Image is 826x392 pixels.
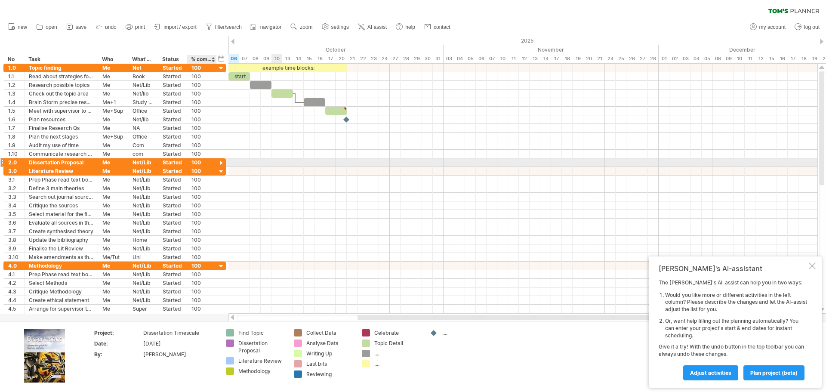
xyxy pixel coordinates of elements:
[163,253,182,261] div: Started
[442,329,489,336] div: ....
[102,176,123,184] div: Me
[8,176,20,184] div: 3.1
[102,193,123,201] div: Me
[191,305,212,313] div: 100
[18,24,27,30] span: new
[102,72,123,80] div: Me
[659,264,807,273] div: [PERSON_NAME]'s AI-assistant
[105,24,117,30] span: undo
[665,318,807,339] li: Or, want help filling out the planning automatically? You can enter your project's start & end da...
[8,55,19,64] div: No
[29,64,93,72] div: Topic finding
[102,236,123,244] div: Me
[444,54,454,63] div: Monday, 3 November 2025
[29,141,93,149] div: Audit my use of time
[405,24,415,30] span: help
[133,72,154,80] div: Book
[163,193,182,201] div: Started
[562,54,573,63] div: Tuesday, 18 November 2025
[228,72,250,80] div: start
[102,253,123,261] div: Me/Tut
[691,54,702,63] div: Thursday, 4 December 2025
[648,54,659,63] div: Friday, 28 November 2025
[260,24,281,30] span: navigator
[394,22,418,33] a: help
[191,313,212,321] div: 00
[94,351,142,358] div: By:
[76,24,86,30] span: save
[46,24,57,30] span: open
[133,141,154,149] div: Com
[750,370,798,376] span: plan project (beta)
[8,296,20,304] div: 4.4
[102,184,123,192] div: Me
[669,54,680,63] div: Tuesday, 2 December 2025
[551,54,562,63] div: Monday, 17 November 2025
[191,236,212,244] div: 100
[8,201,20,210] div: 3.4
[162,55,182,64] div: Status
[191,253,212,261] div: 100
[133,287,154,296] div: Net/Lib
[374,329,421,336] div: Celebrate
[29,124,93,132] div: Finalise Research Qs
[680,54,691,63] div: Wednesday, 3 December 2025
[191,262,212,270] div: 100
[454,54,465,63] div: Tuesday, 4 November 2025
[239,54,250,63] div: Tuesday, 7 October 2025
[133,210,154,218] div: Net/Lib
[143,329,216,336] div: Dissertation Timescale
[163,201,182,210] div: Started
[594,54,605,63] div: Friday, 21 November 2025
[8,262,20,270] div: 4.0
[163,158,182,167] div: Started
[519,54,530,63] div: Wednesday, 12 November 2025
[94,340,142,347] div: Date:
[8,81,20,89] div: 1.2
[374,340,421,347] div: Topic Detail
[133,219,154,227] div: Net/Lib
[102,244,123,253] div: Me
[102,296,123,304] div: Me
[163,124,182,132] div: Started
[804,24,820,30] span: log out
[163,305,182,313] div: Started
[191,133,212,141] div: 100
[8,210,20,218] div: 3.5
[102,55,123,64] div: Who
[191,193,212,201] div: 100
[29,244,93,253] div: Finalise the Lit Review
[102,313,123,321] div: Me
[401,54,411,63] div: Tuesday, 28 October 2025
[133,193,154,201] div: Net/Lib
[723,54,734,63] div: Tuesday, 9 December 2025
[8,90,20,98] div: 1.3
[29,227,93,235] div: Create synthesised theory
[8,236,20,244] div: 3.8
[102,141,123,149] div: Me
[347,54,358,63] div: Tuesday, 21 October 2025
[163,64,182,72] div: Started
[191,227,212,235] div: 100
[8,253,20,261] div: 3.10
[8,219,20,227] div: 3.6
[133,90,154,98] div: Net/lib
[135,24,145,30] span: print
[798,54,809,63] div: Thursday, 18 December 2025
[616,54,626,63] div: Tuesday, 25 November 2025
[191,219,212,227] div: 100
[123,22,148,33] a: print
[261,54,271,63] div: Thursday, 9 October 2025
[29,236,93,244] div: Update the bibliography
[163,167,182,175] div: Started
[29,219,93,227] div: Evaluate all sources in the review
[102,305,123,313] div: Me
[163,279,182,287] div: Started
[300,24,312,30] span: zoom
[29,81,93,89] div: Research possible topics
[228,64,347,72] div: example time blocks:
[626,54,637,63] div: Wednesday, 26 November 2025
[788,54,798,63] div: Wednesday, 17 December 2025
[29,253,93,261] div: Make amendments as the research progresses
[367,24,387,30] span: AI assist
